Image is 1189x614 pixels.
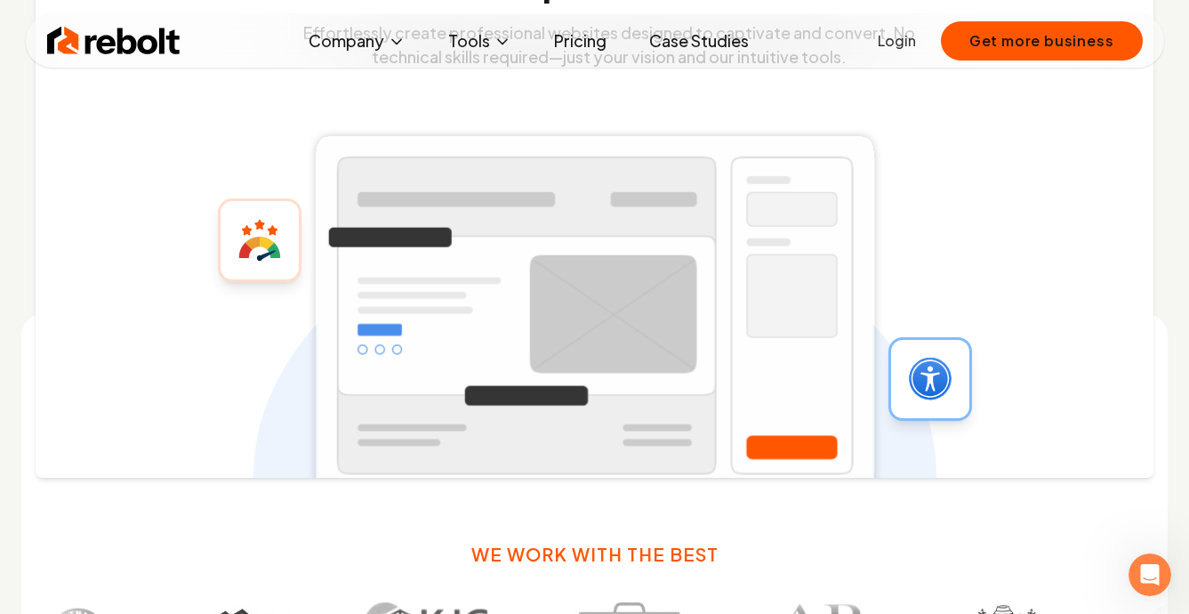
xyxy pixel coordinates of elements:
a: Case Studies [635,23,763,59]
button: Company [294,23,420,59]
h3: We work with the best [471,542,719,567]
button: Get more business [941,21,1143,61]
img: Rebolt Logo [47,23,181,59]
a: Login [878,30,916,52]
button: Tools [434,23,526,59]
a: Pricing [540,23,621,59]
iframe: Intercom live chat [1129,553,1171,596]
